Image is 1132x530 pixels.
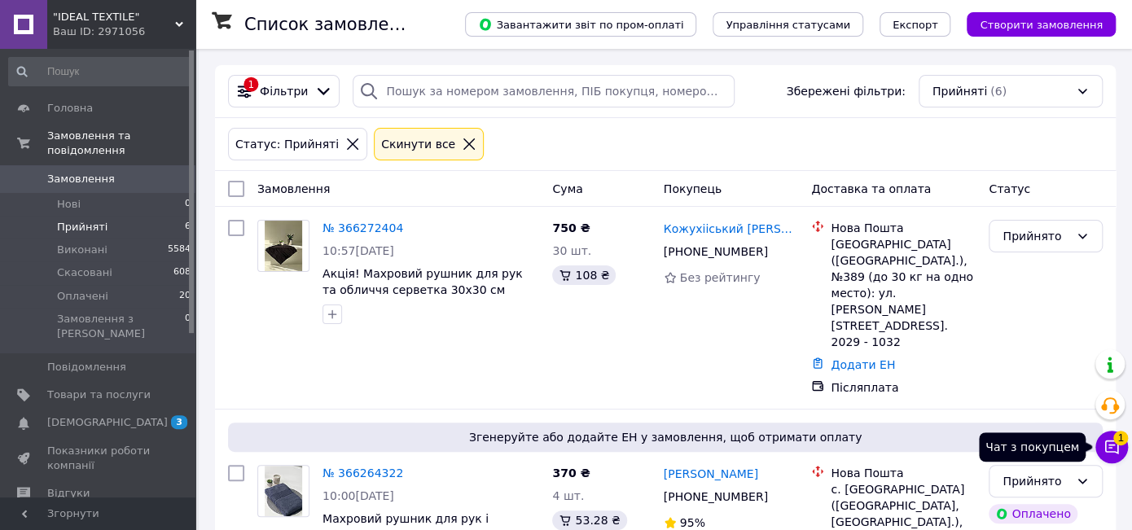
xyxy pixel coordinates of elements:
[47,415,168,430] span: [DEMOGRAPHIC_DATA]
[552,244,591,257] span: 30 шт.
[378,135,459,153] div: Cкинути все
[47,172,115,186] span: Замовлення
[57,265,112,280] span: Скасовані
[185,312,191,341] span: 0
[552,182,582,195] span: Cума
[552,221,590,234] span: 750 ₴
[831,220,976,236] div: Нова Пошта
[53,10,175,24] span: "IDEAL TEXTILE"
[57,243,107,257] span: Виконані
[552,489,584,502] span: 4 шт.
[478,17,683,32] span: Завантажити звіт по пром-оплаті
[265,221,303,271] img: Фото товару
[47,444,151,473] span: Показники роботи компанії
[880,12,951,37] button: Експорт
[664,182,722,195] span: Покупець
[989,182,1030,195] span: Статус
[47,486,90,501] span: Відгуки
[1113,431,1128,445] span: 1
[171,415,187,429] span: 3
[811,182,931,195] span: Доставка та оплата
[664,221,799,237] a: Кожухііський [PERSON_NAME]
[257,465,309,517] a: Фото товару
[353,75,734,107] input: Пошук за номером замовлення, ПІБ покупця, номером телефону, Email, номером накладної
[53,24,195,39] div: Ваш ID: 2971056
[257,220,309,272] a: Фото товару
[680,516,705,529] span: 95%
[831,379,976,396] div: Післяплата
[322,267,523,313] a: Акція! Махровий рушник для рук та обличчя серветка 30х30 см чорний Узбекистан
[980,19,1103,31] span: Створити замовлення
[8,57,192,86] input: Пошук
[786,83,905,99] span: Збережені фільтри:
[322,221,403,234] a: № 366272404
[168,243,191,257] span: 5584
[1095,431,1128,463] button: Чат з покупцем1
[660,485,771,508] div: [PHONE_NUMBER]
[831,358,895,371] a: Додати ЕН
[322,466,403,480] a: № 366264322
[967,12,1116,37] button: Створити замовлення
[893,19,938,31] span: Експорт
[979,432,1086,462] div: Чат з покупцем
[680,271,761,284] span: Без рейтингу
[831,465,976,481] div: Нова Пошта
[57,289,108,304] span: Оплачені
[990,85,1007,98] span: (6)
[260,83,308,99] span: Фільтри
[831,236,976,350] div: [GEOGRAPHIC_DATA] ([GEOGRAPHIC_DATA].), №389 (до 30 кг на одно место): ул. [PERSON_NAME][STREET_A...
[989,504,1077,523] div: Оплачено
[932,83,987,99] span: Прийняті
[47,360,126,375] span: Повідомлення
[664,466,758,482] a: [PERSON_NAME]
[179,289,191,304] span: 20
[47,388,151,402] span: Товари та послуги
[1003,227,1069,245] div: Прийнято
[47,129,195,158] span: Замовлення та повідомлення
[185,197,191,212] span: 0
[660,240,771,263] div: [PHONE_NUMBER]
[257,182,330,195] span: Замовлення
[265,466,303,516] img: Фото товару
[713,12,863,37] button: Управління статусами
[47,101,93,116] span: Головна
[185,220,191,234] span: 6
[465,12,696,37] button: Завантажити звіт по пром-оплаті
[1003,472,1069,490] div: Прийнято
[232,135,342,153] div: Статус: Прийняті
[322,244,394,257] span: 10:57[DATE]
[235,429,1096,445] span: Згенеруйте або додайте ЕН у замовлення, щоб отримати оплату
[57,220,107,234] span: Прийняті
[552,466,590,480] span: 370 ₴
[552,510,626,530] div: 53.28 ₴
[950,17,1116,30] a: Створити замовлення
[726,19,850,31] span: Управління статусами
[322,489,394,502] span: 10:00[DATE]
[552,265,616,285] div: 108 ₴
[244,15,410,34] h1: Список замовлень
[173,265,191,280] span: 608
[57,312,185,341] span: Замовлення з [PERSON_NAME]
[57,197,81,212] span: Нові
